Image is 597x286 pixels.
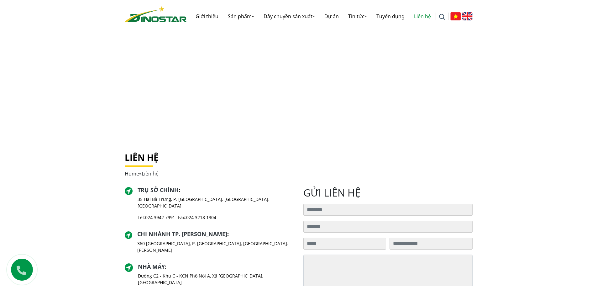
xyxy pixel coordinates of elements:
[138,263,294,270] h2: :
[125,170,159,177] span: »
[138,214,294,221] p: Tel: - Fax:
[450,12,461,20] img: Tiếng Việt
[125,152,473,163] h1: Liên hệ
[343,6,372,26] a: Tin tức
[320,6,343,26] a: Dự án
[303,187,473,199] h2: gửi liên hệ
[137,240,294,253] p: 360 [GEOGRAPHIC_DATA], P. [GEOGRAPHIC_DATA], [GEOGRAPHIC_DATA]. [PERSON_NAME]
[142,170,159,177] span: Liên hệ
[145,214,175,220] a: 024 3942 7991
[138,187,294,194] h2: :
[125,231,132,239] img: directer
[138,186,179,194] a: Trụ sở chính
[137,231,294,238] h2: :
[138,273,294,286] p: Đường C2 - Khu C - KCN Phố Nối A, Xã [GEOGRAPHIC_DATA], [GEOGRAPHIC_DATA]
[191,6,223,26] a: Giới thiệu
[125,6,187,22] img: logo
[138,263,165,270] a: Nhà máy
[125,187,133,195] img: directer
[138,196,294,209] p: 35 Hai Bà Trưng, P. [GEOGRAPHIC_DATA], [GEOGRAPHIC_DATA]. [GEOGRAPHIC_DATA]
[259,6,320,26] a: Dây chuyền sản xuất
[372,6,409,26] a: Tuyển dụng
[125,170,139,177] a: Home
[125,263,133,272] img: directer
[439,14,445,20] img: search
[223,6,259,26] a: Sản phẩm
[409,6,436,26] a: Liên hệ
[137,230,227,238] a: Chi nhánh TP. [PERSON_NAME]
[186,214,216,220] a: 024 3218 1304
[462,12,473,20] img: English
